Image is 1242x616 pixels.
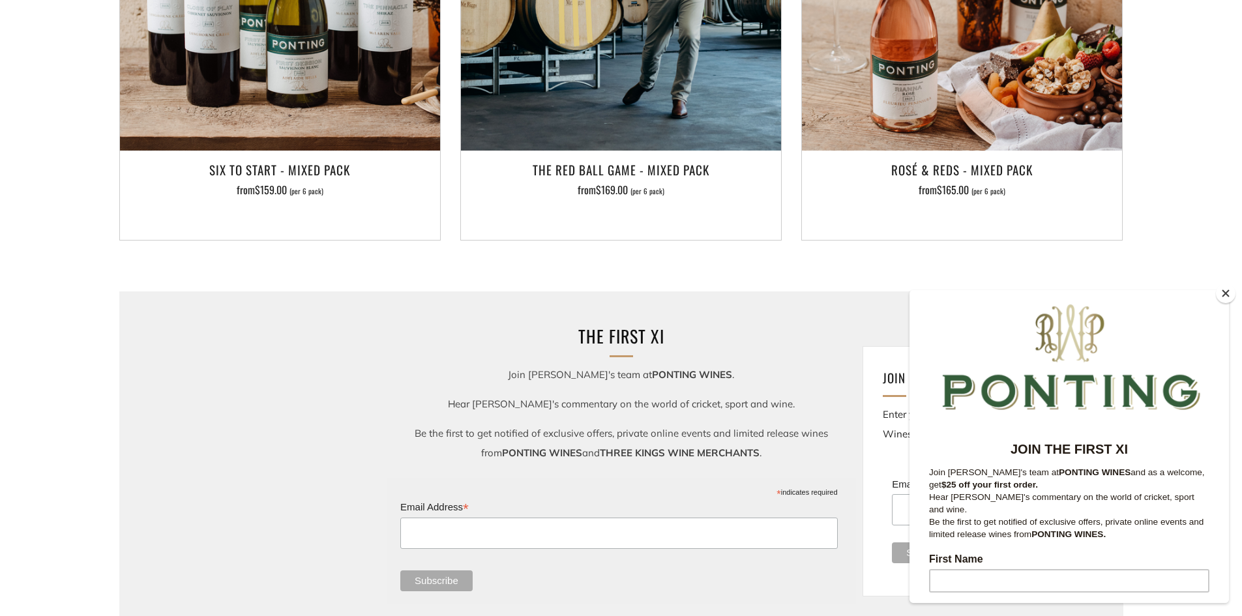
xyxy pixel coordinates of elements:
[255,182,287,198] span: $159.00
[892,475,1182,493] label: Email Address
[101,152,218,166] strong: JOIN THE FIRST XI
[596,182,628,198] span: $169.00
[20,176,300,201] p: Join [PERSON_NAME]'s team at and as a welcome, get
[400,497,837,516] label: Email Address
[406,365,836,385] p: Join [PERSON_NAME]'s team at .
[400,570,473,591] input: Subscribe
[20,467,292,523] span: We will send you a confirmation email to subscribe. I agree to sign up to the Ponting Wines newsl...
[32,190,128,199] strong: $25 off your first order.
[149,177,221,187] strong: PONTING WINES
[883,366,1179,389] h4: Join [PERSON_NAME]'s team at ponting Wines
[20,226,300,250] p: Be the first to get notified of exclusive offers, private online events and limited release wines...
[600,447,760,459] strong: THREE KINGS WINE MERCHANTS
[406,394,836,414] p: Hear [PERSON_NAME]'s commentary on the world of cricket, sport and wine.
[126,158,434,181] h3: Six To Start - Mixed Pack
[883,405,1194,444] p: Enter your email address below and get $25 off your first Ponting Wines order.
[289,188,323,195] span: (per 6 pack)
[892,462,1182,475] div: indicates required
[122,239,196,249] strong: PONTING WINES.
[919,182,1005,198] span: from
[406,323,836,350] h2: The FIRST XI
[892,542,964,563] input: Subscribe
[20,428,300,451] input: Subscribe
[802,158,1122,224] a: Rosé & Reds - Mixed Pack from$165.00 (per 6 pack)
[120,158,440,224] a: Six To Start - Mixed Pack from$159.00 (per 6 pack)
[20,201,300,226] p: Hear [PERSON_NAME]'s commentary on the world of cricket, sport and wine.
[467,158,775,181] h3: The Red Ball Game - Mixed Pack
[502,447,582,459] strong: PONTING WINES
[20,263,300,279] label: First Name
[578,182,664,198] span: from
[971,188,1005,195] span: (per 6 pack)
[630,188,664,195] span: (per 6 pack)
[461,158,781,224] a: The Red Ball Game - Mixed Pack from$169.00 (per 6 pack)
[237,182,323,198] span: from
[1216,284,1235,303] button: Close
[400,485,837,497] div: indicates required
[406,424,836,463] p: Be the first to get notified of exclusive offers, private online events and limited release wines...
[652,368,732,381] strong: PONTING WINES
[937,182,969,198] span: $165.00
[20,373,300,389] label: Email
[20,318,300,334] label: Last Name
[808,158,1116,181] h3: Rosé & Reds - Mixed Pack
